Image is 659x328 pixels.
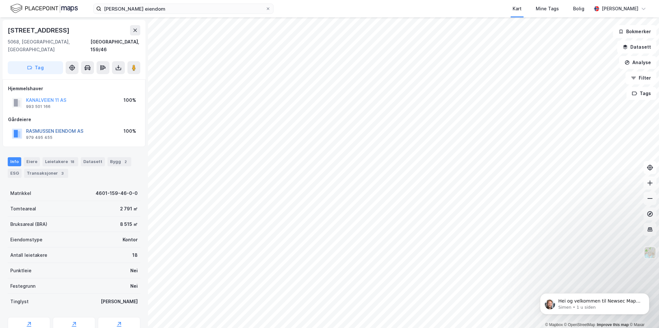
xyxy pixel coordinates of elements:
div: 100% [124,127,136,135]
div: Hjemmelshaver [8,85,140,92]
button: Bokmerker [613,25,656,38]
div: 993 501 166 [26,104,51,109]
div: Antall leietakere [10,251,47,259]
div: 2 [122,159,129,165]
div: Tomteareal [10,205,36,213]
div: Nei [130,267,138,275]
div: [PERSON_NAME] [602,5,638,13]
div: Eiere [24,157,40,166]
div: 3 [59,170,66,177]
div: 18 [132,251,138,259]
div: Kontor [123,236,138,244]
iframe: Intercom notifications melding [530,280,659,325]
div: Punktleie [10,267,32,275]
div: [PERSON_NAME] [101,298,138,305]
div: 4601-159-46-0-0 [96,189,138,197]
div: Gårdeiere [8,116,140,123]
div: Mine Tags [536,5,559,13]
div: 8 515 ㎡ [120,220,138,228]
div: Info [8,157,21,166]
a: Improve this map [597,323,629,327]
div: Bolig [573,5,584,13]
img: Z [644,246,656,259]
div: Transaksjoner [24,169,68,178]
button: Tag [8,61,63,74]
div: Datasett [81,157,105,166]
div: 18 [69,159,76,165]
img: logo.f888ab2527a4732fd821a326f86c7f29.svg [10,3,78,14]
div: 2 791 ㎡ [120,205,138,213]
input: Søk på adresse, matrikkel, gårdeiere, leietakere eller personer [101,4,265,14]
div: Leietakere [42,157,78,166]
button: Datasett [617,41,656,53]
div: Nei [130,282,138,290]
div: 5068, [GEOGRAPHIC_DATA], [GEOGRAPHIC_DATA] [8,38,90,53]
button: Analyse [619,56,656,69]
a: Mapbox [545,323,563,327]
div: Eiendomstype [10,236,42,244]
div: ESG [8,169,22,178]
div: Festegrunn [10,282,35,290]
div: Bruksareal (BRA) [10,220,47,228]
button: Filter [626,72,656,84]
button: Tags [627,87,656,100]
div: 979 495 455 [26,135,52,140]
div: 100% [124,96,136,104]
div: Kart [513,5,522,13]
div: Matrikkel [10,189,31,197]
div: Bygg [107,157,131,166]
a: OpenStreetMap [564,323,595,327]
div: [GEOGRAPHIC_DATA], 159/46 [90,38,140,53]
div: Tinglyst [10,298,29,305]
div: [STREET_ADDRESS] [8,25,71,35]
